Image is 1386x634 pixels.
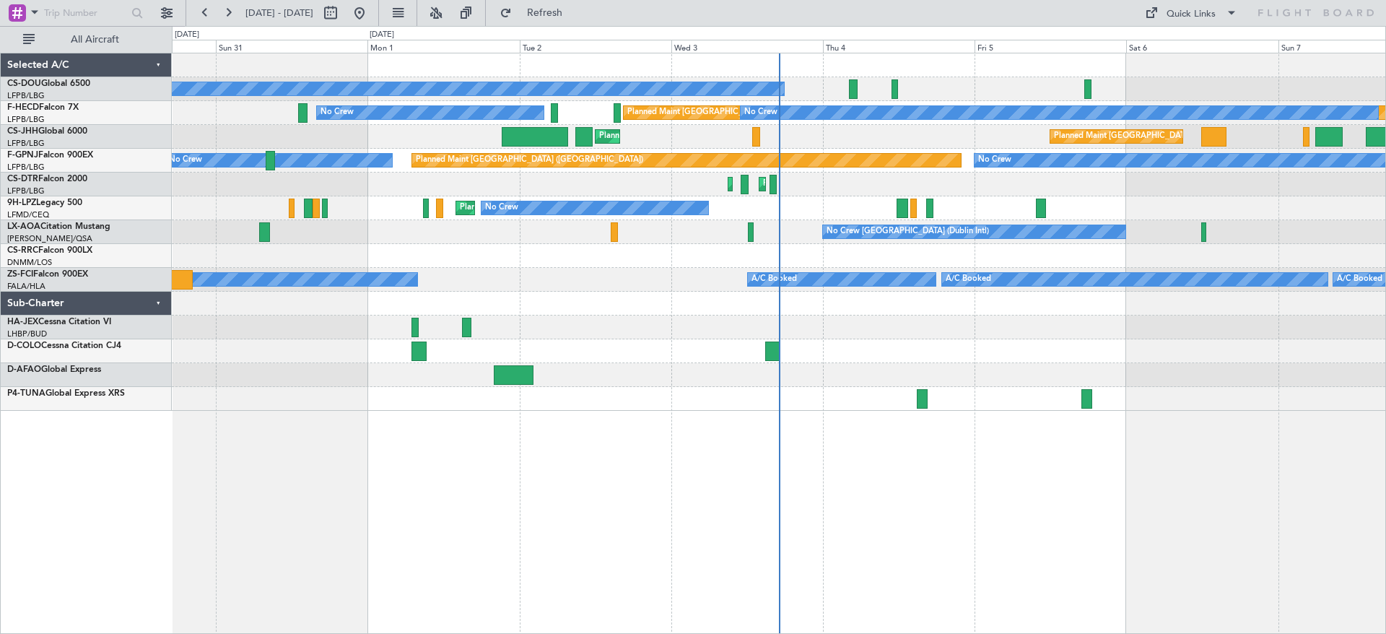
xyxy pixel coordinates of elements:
[7,79,90,88] a: CS-DOUGlobal 6500
[493,1,580,25] button: Refresh
[7,151,93,160] a: F-GPNJFalcon 900EX
[7,209,49,220] a: LFMD/CEQ
[7,138,45,149] a: LFPB/LBG
[7,329,47,339] a: LHBP/BUD
[599,126,827,147] div: Planned Maint [GEOGRAPHIC_DATA] ([GEOGRAPHIC_DATA])
[7,90,45,101] a: LFPB/LBG
[7,342,121,350] a: D-COLOCessna Citation CJ4
[7,270,33,279] span: ZS-FCI
[416,149,643,171] div: Planned Maint [GEOGRAPHIC_DATA] ([GEOGRAPHIC_DATA])
[7,127,87,136] a: CS-JHHGlobal 6000
[175,29,199,41] div: [DATE]
[38,35,152,45] span: All Aircraft
[7,281,45,292] a: FALA/HLA
[1126,40,1278,53] div: Sat 6
[7,222,40,231] span: LX-AOA
[321,102,354,123] div: No Crew
[7,199,36,207] span: 9H-LPZ
[7,365,101,374] a: D-AFAOGlobal Express
[169,149,202,171] div: No Crew
[7,186,45,196] a: LFPB/LBG
[823,40,975,53] div: Thu 4
[7,257,52,268] a: DNMM/LOS
[7,114,45,125] a: LFPB/LBG
[763,173,935,195] div: Planned Maint [GEOGRAPHIC_DATA] (Ataturk)
[7,318,111,326] a: HA-JEXCessna Citation VI
[370,29,394,41] div: [DATE]
[7,199,82,207] a: 9H-LPZLegacy 500
[485,197,518,219] div: No Crew
[744,102,777,123] div: No Crew
[1337,269,1382,290] div: A/C Booked
[16,28,157,51] button: All Aircraft
[827,221,989,243] div: No Crew [GEOGRAPHIC_DATA] (Dublin Intl)
[7,318,38,326] span: HA-JEX
[245,6,313,19] span: [DATE] - [DATE]
[751,269,797,290] div: A/C Booked
[7,222,110,231] a: LX-AOACitation Mustang
[520,40,671,53] div: Tue 2
[7,103,39,112] span: F-HECD
[7,162,45,173] a: LFPB/LBG
[7,365,41,374] span: D-AFAO
[978,149,1011,171] div: No Crew
[460,197,621,219] div: Planned Maint Nice ([GEOGRAPHIC_DATA])
[1054,126,1281,147] div: Planned Maint [GEOGRAPHIC_DATA] ([GEOGRAPHIC_DATA])
[1138,1,1245,25] button: Quick Links
[7,246,38,255] span: CS-RRC
[7,79,41,88] span: CS-DOU
[7,342,41,350] span: D-COLO
[7,127,38,136] span: CS-JHH
[627,102,855,123] div: Planned Maint [GEOGRAPHIC_DATA] ([GEOGRAPHIC_DATA])
[216,40,367,53] div: Sun 31
[7,270,88,279] a: ZS-FCIFalcon 900EX
[7,175,87,183] a: CS-DTRFalcon 2000
[367,40,519,53] div: Mon 1
[7,151,38,160] span: F-GPNJ
[515,8,575,18] span: Refresh
[7,175,38,183] span: CS-DTR
[975,40,1126,53] div: Fri 5
[7,246,92,255] a: CS-RRCFalcon 900LX
[7,233,92,244] a: [PERSON_NAME]/QSA
[946,269,991,290] div: A/C Booked
[671,40,823,53] div: Wed 3
[44,2,127,24] input: Trip Number
[7,389,125,398] a: P4-TUNAGlobal Express XRS
[1167,7,1216,22] div: Quick Links
[732,173,806,195] div: Planned Maint Sofia
[7,389,45,398] span: P4-TUNA
[7,103,79,112] a: F-HECDFalcon 7X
